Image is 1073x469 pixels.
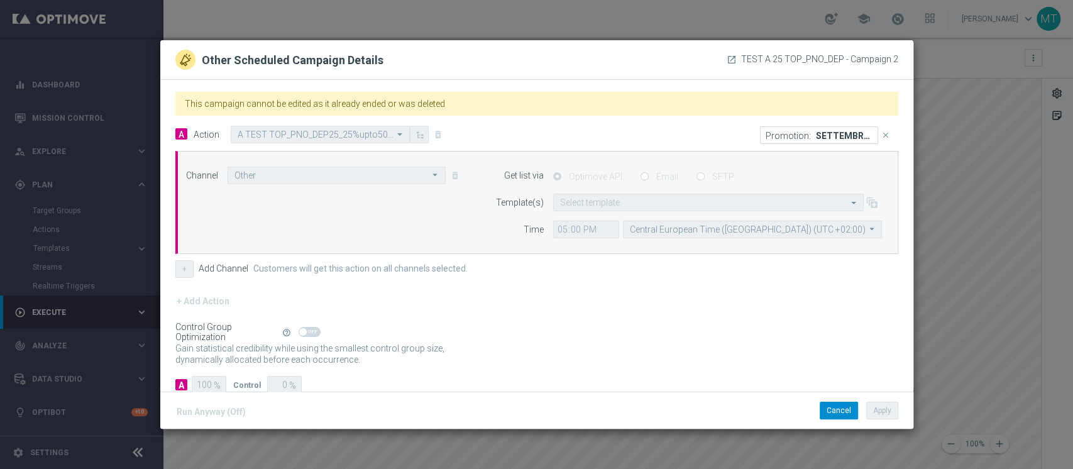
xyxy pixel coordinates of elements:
i: close [881,131,890,140]
p: SETTEMBRE25 [816,130,872,140]
a: launch [727,55,737,65]
label: Time [524,224,544,235]
i: arrow_drop_down [429,167,442,183]
label: Template(s) [496,197,544,208]
label: Get list via [504,170,544,181]
i: arrow_drop_down [866,221,878,237]
span: % [214,380,221,391]
span: TEST A 25 TOP_PNO_DEP - Campaign 2 [741,54,898,65]
button: + [175,260,194,278]
button: help_outline [281,325,299,339]
h2: Other Scheduled Campaign Details [202,53,383,70]
div: Control Group Optimization [175,322,281,343]
button: close [878,126,894,144]
h2: This campaign cannot be edited as it already ended or was deleted [185,98,889,110]
label: Channel [186,170,218,181]
label: Customers will get this action on all channels selected. [253,263,468,274]
span: A [175,128,187,140]
label: Action [194,130,219,140]
label: Email [653,171,678,182]
div: SETTEMBRE25 [760,126,894,144]
label: Optimove API [566,171,622,182]
div: Control [233,379,261,390]
ng-select: A TEST TOP_PNO_DEP25_25%upto50 (50slot/50tutti) [231,126,410,143]
label: SFTP [709,171,734,182]
p: Promotion: [766,130,811,140]
button: Cancel [820,402,858,419]
button: Apply [866,402,898,419]
label: Add Channel [199,263,248,274]
div: A [175,379,187,390]
i: help_outline [282,328,291,337]
span: % [289,380,296,391]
